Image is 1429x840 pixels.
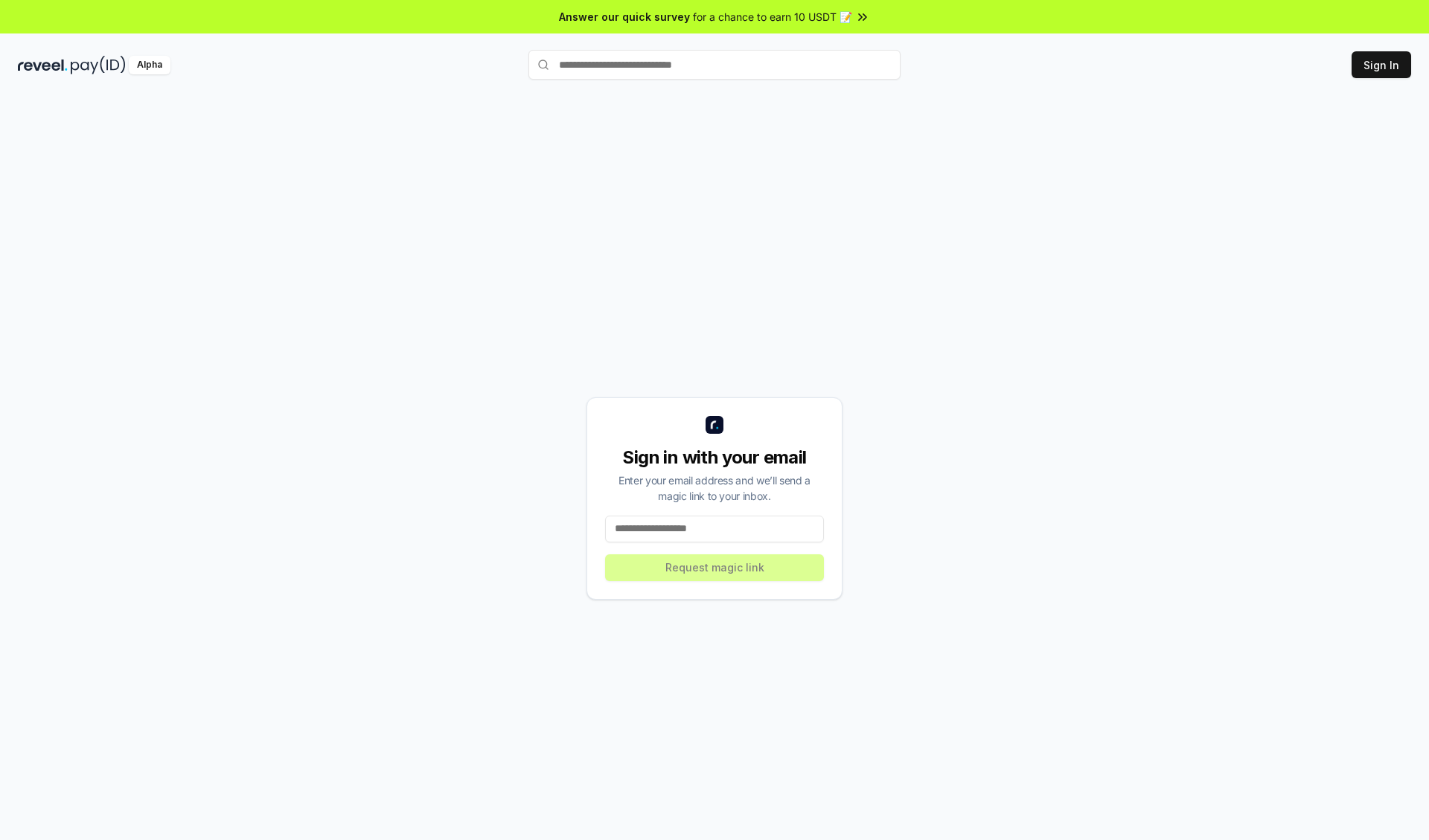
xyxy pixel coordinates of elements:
div: Sign in with your email [605,446,824,469]
img: logo_small [706,416,723,434]
span: Answer our quick survey [559,9,690,25]
div: Alpha [129,56,170,74]
button: Sign In [1352,51,1411,78]
div: Enter your email address and we’ll send a magic link to your inbox. [605,472,824,504]
img: reveel_dark [18,56,68,74]
img: pay_id [71,56,126,74]
span: for a chance to earn 10 USDT 📝 [693,9,852,25]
